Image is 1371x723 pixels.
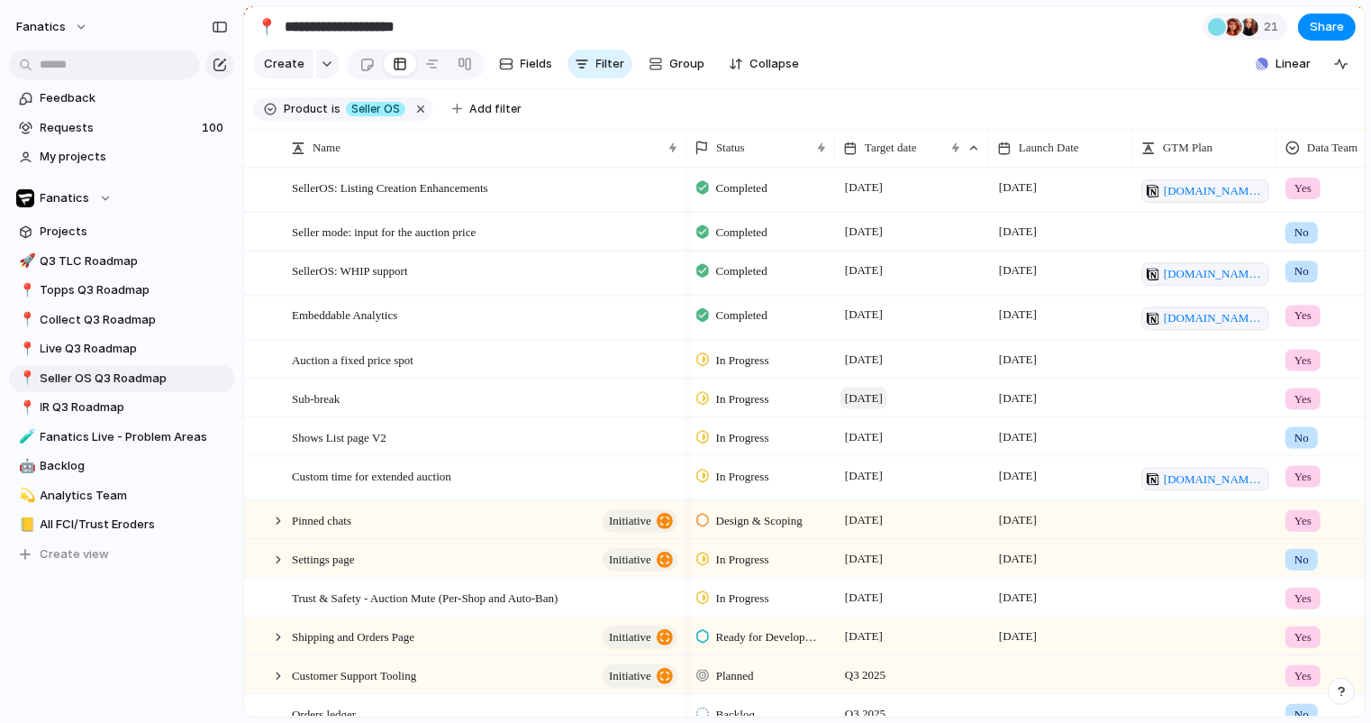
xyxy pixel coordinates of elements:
span: [DOMAIN_NAME][URL] [1164,182,1264,200]
a: 📍IR Q3 Roadmap [9,394,234,421]
span: 21 [1264,18,1284,36]
span: [DATE] [994,177,1041,198]
span: Fields [521,55,553,73]
span: [DATE] [840,547,887,569]
button: initiative [603,664,677,687]
span: [DATE] [994,387,1041,408]
a: Projects [9,218,234,245]
a: 🚀Q3 TLC Roadmap [9,248,234,275]
span: In Progress [716,351,769,369]
span: Collapse [750,55,800,73]
span: Shows List page V2 [292,426,386,446]
div: 🧪Fanatics Live - Problem Areas [9,424,234,451]
span: [DATE] [994,508,1041,530]
button: 📍 [16,370,34,388]
a: Requests100 [9,114,234,142]
span: [DATE] [840,426,887,447]
span: [DATE] [994,221,1041,243]
div: 🚀 [19,251,32,271]
span: initiative [609,546,651,572]
span: [DATE] [994,426,1041,447]
span: Topps Q3 Roadmap [41,281,228,299]
span: Design & Scoping [716,511,803,529]
span: Name [313,139,340,157]
div: 📍 [19,309,32,330]
button: 🧪 [16,428,34,446]
span: [DATE] [840,387,887,408]
span: Create [264,55,304,73]
button: 📍 [252,13,281,41]
span: My projects [41,148,228,166]
span: initiative [609,508,651,533]
span: [DATE] [994,625,1041,646]
a: Feedback [9,85,234,112]
button: Seller OS [342,99,409,119]
span: Customer Support Tooling [292,664,416,684]
span: Completed [716,179,767,197]
span: Linear [1276,55,1311,73]
span: Completed [716,224,767,242]
span: Seller OS Q3 Roadmap [41,370,228,388]
button: 📒 [16,516,34,534]
span: Product [284,101,328,117]
span: Data Team [1307,139,1357,157]
a: 🤖Backlog [9,453,234,480]
a: [DOMAIN_NAME][URL] [1141,179,1269,203]
span: [DATE] [840,260,887,281]
div: 📍 [19,280,32,301]
span: Q3 2025 [840,664,890,685]
button: 📍 [16,281,34,299]
span: [DATE] [994,304,1041,325]
div: 📍Seller OS Q3 Roadmap [9,365,234,392]
span: In Progress [716,428,769,446]
span: Yes [1294,389,1312,407]
span: Target date [865,139,917,157]
span: Sub-break [292,387,340,407]
span: Yes [1294,511,1312,529]
span: [DATE] [994,260,1041,281]
span: Completed [716,307,767,325]
span: All FCI/Trust Eroders [41,516,228,534]
button: initiative [603,547,677,571]
a: [DOMAIN_NAME][URL] [1141,467,1269,490]
span: Backlog [716,705,755,723]
span: Requests [41,119,196,137]
span: Pinned chats [292,508,351,529]
div: 📍 [19,368,32,389]
button: Share [1298,14,1356,41]
span: No [1294,428,1309,446]
button: initiative [603,508,677,532]
span: Seller OS [351,101,400,117]
div: 🧪 [19,426,32,447]
span: [DATE] [994,547,1041,569]
button: Fanatics [9,185,234,212]
button: 🚀 [16,252,34,270]
a: 📍Live Q3 Roadmap [9,335,234,362]
span: No [1294,262,1309,280]
button: 🤖 [16,457,34,475]
div: 📍 [257,14,277,39]
span: Planned [716,666,754,684]
span: Orders ledger [292,702,356,723]
a: 💫Analytics Team [9,482,234,509]
button: Create view [9,541,234,568]
button: Add filter [441,96,532,122]
span: Analytics Team [41,487,228,505]
span: initiative [609,624,651,649]
span: [DATE] [994,348,1041,370]
span: In Progress [716,467,769,485]
div: 📒All FCI/Trust Eroders [9,511,234,538]
button: 📍 [16,311,34,329]
span: [DOMAIN_NAME][URL] [1164,265,1264,283]
span: [DATE] [840,586,887,608]
span: SellerOS: Listing Creation Enhancements [292,177,488,197]
span: Yes [1294,467,1312,485]
span: In Progress [716,550,769,568]
span: [DATE] [840,625,887,646]
span: 100 [202,119,227,137]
